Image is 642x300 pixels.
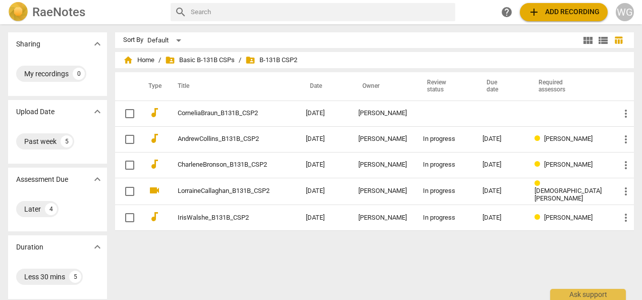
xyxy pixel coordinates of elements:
[158,57,161,64] span: /
[148,158,161,170] span: audiotrack
[165,55,235,65] span: Basic B-131B CSPs
[8,2,28,22] img: Logo
[90,104,105,119] button: Show more
[245,55,297,65] span: B-131B CSP2
[582,34,594,46] span: view_module
[90,36,105,52] button: Show more
[191,4,451,20] input: Search
[620,108,632,120] span: more_vert
[90,172,105,187] button: Show more
[423,214,466,222] div: In progress
[483,161,518,169] div: [DATE]
[528,6,540,18] span: add
[165,55,175,65] span: folder_shared
[614,35,623,45] span: table_chart
[534,161,544,168] span: Review status: in progress
[178,110,270,117] a: CorneliaBraun_B131B_CSP2
[175,6,187,18] span: search
[61,135,73,147] div: 5
[528,6,600,18] span: Add recording
[550,289,626,300] div: Ask support
[24,69,69,79] div: My recordings
[140,72,166,101] th: Type
[501,6,513,18] span: help
[358,187,407,195] div: [PERSON_NAME]
[534,180,544,187] span: Review status: in progress
[358,161,407,169] div: [PERSON_NAME]
[45,203,57,215] div: 4
[520,3,608,21] button: Upload
[91,106,103,118] span: expand_more
[123,55,133,65] span: home
[298,72,350,101] th: Date
[298,126,350,152] td: [DATE]
[526,72,612,101] th: Required assessors
[178,214,270,222] a: IrisWalshe_B131B_CSP2
[616,3,634,21] button: WG
[498,3,516,21] a: Help
[178,135,270,143] a: AndrewCollins_B131B_CSP2
[16,242,43,253] p: Duration
[358,135,407,143] div: [PERSON_NAME]
[358,110,407,117] div: [PERSON_NAME]
[350,72,415,101] th: Owner
[91,241,103,253] span: expand_more
[178,161,270,169] a: CharleneBronson_B131B_CSP2
[423,161,466,169] div: In progress
[239,57,241,64] span: /
[166,72,298,101] th: Title
[611,33,626,48] button: Table view
[16,39,40,49] p: Sharing
[483,187,518,195] div: [DATE]
[178,187,270,195] a: LorraineCallaghan_B131B_CSP2
[534,214,544,221] span: Review status: in progress
[16,107,55,117] p: Upload Date
[620,185,632,197] span: more_vert
[596,33,611,48] button: List view
[544,161,593,168] span: [PERSON_NAME]
[16,174,68,185] p: Assessment Due
[620,133,632,145] span: more_vert
[620,212,632,224] span: more_vert
[148,184,161,196] span: videocam
[544,214,593,221] span: [PERSON_NAME]
[474,72,526,101] th: Due date
[148,211,161,223] span: audiotrack
[423,187,466,195] div: In progress
[423,135,466,143] div: In progress
[24,136,57,146] div: Past week
[298,101,350,126] td: [DATE]
[91,38,103,50] span: expand_more
[534,135,544,142] span: Review status: in progress
[90,239,105,255] button: Show more
[123,36,143,44] div: Sort By
[483,214,518,222] div: [DATE]
[534,187,602,202] span: [DEMOGRAPHIC_DATA][PERSON_NAME]
[620,159,632,171] span: more_vert
[32,5,85,19] h2: RaeNotes
[298,152,350,178] td: [DATE]
[415,72,474,101] th: Review status
[580,33,596,48] button: Tile view
[544,135,593,142] span: [PERSON_NAME]
[597,34,609,46] span: view_list
[483,135,518,143] div: [DATE]
[24,272,65,282] div: Less 30 mins
[358,214,407,222] div: [PERSON_NAME]
[73,68,85,80] div: 0
[147,32,185,48] div: Default
[148,107,161,119] span: audiotrack
[123,55,154,65] span: Home
[148,132,161,144] span: audiotrack
[298,205,350,231] td: [DATE]
[8,2,163,22] a: LogoRaeNotes
[245,55,255,65] span: folder_shared
[69,271,81,283] div: 5
[91,173,103,185] span: expand_more
[298,178,350,205] td: [DATE]
[24,204,41,214] div: Later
